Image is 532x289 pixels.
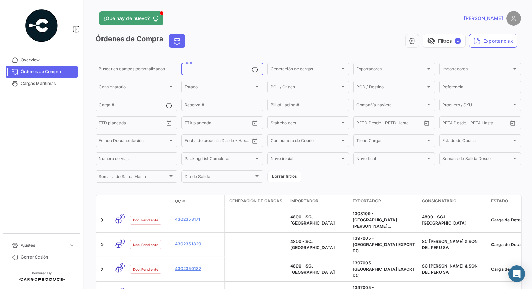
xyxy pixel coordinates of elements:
span: Producto / SKU [442,104,512,108]
button: ¿Qué hay de nuevo? [99,11,163,25]
span: ✓ [455,38,461,44]
span: 4800 - SCJ Perú [422,214,467,226]
span: ¿Qué hay de nuevo? [103,15,150,22]
span: Doc. Pendiente [133,266,158,272]
span: Órdenes de Compra [21,69,75,75]
span: 0 [120,239,125,244]
datatable-header-cell: Consignatario [419,195,488,208]
span: POL / Origen [271,86,340,90]
span: Semana de Salida Hasta [99,175,168,180]
img: placeholder-user.png [506,11,521,26]
span: Overview [21,57,75,63]
datatable-header-cell: Exportador [350,195,419,208]
button: Ocean [169,34,185,47]
span: Cerrar Sesión [21,254,75,260]
button: visibility_offFiltros✓ [423,34,465,48]
span: Consignatario [422,198,456,204]
span: Packing List Completas [185,157,254,162]
datatable-header-cell: Modo de Transporte [110,199,127,204]
button: Borrar filtros [267,171,301,182]
h3: Órdenes de Compra [96,34,187,48]
a: Expand/Collapse Row [99,217,106,224]
span: Cargas Marítimas [21,80,75,87]
span: Tiene Cargas [356,139,426,144]
button: Open calendar [164,118,174,128]
input: Hasta [460,121,491,126]
span: Stakeholders [271,121,340,126]
span: Doc. Pendiente [133,217,158,223]
span: Nave inicial [271,157,340,162]
span: Con número de Courier [271,139,340,144]
span: 1397005 - TOLUCA EXPORT DC [353,260,415,278]
a: Expand/Collapse Row [99,266,106,273]
button: Open calendar [507,118,518,128]
datatable-header-cell: Generación de cargas [225,195,287,208]
input: Hasta [374,121,405,126]
span: SC JOHNSON & SON DEL PERU SA [422,239,478,250]
span: OC # [175,198,185,204]
input: Desde [99,121,111,126]
input: Hasta [202,121,233,126]
span: Estado [185,86,254,90]
a: Overview [6,54,78,66]
button: Open calendar [422,118,432,128]
input: Desde [356,121,369,126]
a: Cargas Marítimas [6,78,78,89]
a: Órdenes de Compra [6,66,78,78]
datatable-header-cell: Importador [287,195,350,208]
button: Open calendar [250,136,260,146]
button: Exportar.xlsx [469,34,517,48]
span: Estado Documentación [99,139,168,144]
span: expand_more [69,242,75,248]
span: 1397005 - TOLUCA EXPORT DC [353,236,415,253]
span: 4800 - SCJ Perú [290,263,335,275]
div: Abrir Intercom Messenger [508,265,525,282]
a: 4302353171 [175,216,221,222]
img: powered-by.png [24,8,59,43]
span: Importadores [442,68,512,72]
span: Nave final [356,157,426,162]
span: Estado de Courier [442,139,512,144]
a: 4302351829 [175,241,221,247]
span: Generación de cargas [229,198,282,204]
a: 4302350187 [175,265,221,272]
span: Exportador [353,198,381,204]
span: Generación de cargas [271,68,340,72]
span: Importador [290,198,318,204]
span: Ajustes [21,242,66,248]
span: Día de Salida [185,175,254,180]
span: 1308109 - ARGENTINA PILAR DC [353,211,397,235]
span: 4800 - SCJ Perú [290,239,335,250]
span: Compañía naviera [356,104,426,108]
a: Expand/Collapse Row [99,241,106,248]
span: SC JOHNSON & SON DEL PERU SA [422,263,478,275]
span: 0 [120,214,125,219]
input: Hasta [116,121,147,126]
span: Consignatario [99,86,168,90]
span: Semana de Salida Desde [442,157,512,162]
span: 0 [120,263,125,269]
input: Hasta [202,139,233,144]
button: Open calendar [250,118,260,128]
span: Doc. Pendiente [133,242,158,247]
input: Desde [442,121,455,126]
span: POD / Destino [356,86,426,90]
span: Exportadores [356,68,426,72]
span: Estado [491,198,508,204]
span: [PERSON_NAME] [464,15,503,22]
input: Desde [185,121,197,126]
datatable-header-cell: Estado Doc. [127,199,172,204]
datatable-header-cell: OC # [172,195,224,207]
span: 4800 - SCJ Perú [290,214,335,226]
span: visibility_off [427,37,435,45]
input: Desde [185,139,197,144]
